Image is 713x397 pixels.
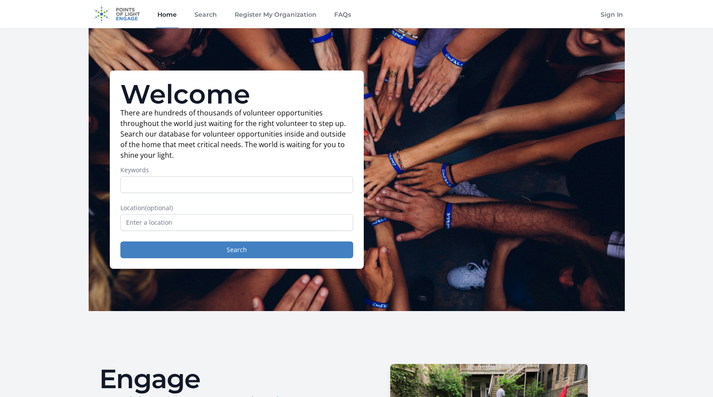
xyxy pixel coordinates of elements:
[120,214,353,231] input: Enter a location
[120,241,353,258] button: Search
[120,81,353,108] h1: Welcome
[145,204,173,212] span: (optional)
[120,166,353,174] label: Keywords
[120,204,353,212] label: Location
[99,366,350,392] h2: Engage
[120,108,353,160] p: There are hundreds of thousands of volunteer opportunities throughout the world just waiting for ...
